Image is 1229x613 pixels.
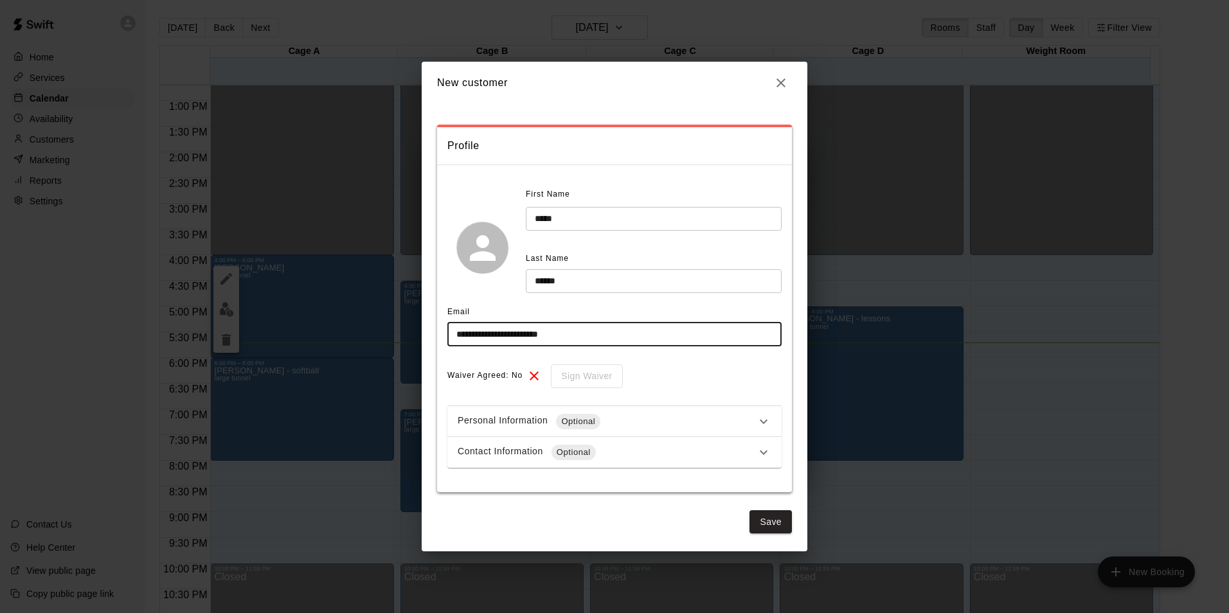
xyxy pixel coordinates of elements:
span: Optional [556,415,600,428]
div: Contact Information [458,445,756,460]
div: Contact InformationOptional [447,437,782,468]
h6: New customer [437,75,508,91]
span: Profile [447,138,782,154]
div: Personal Information [458,414,756,429]
span: First Name [526,184,570,205]
span: Email [447,307,470,316]
div: Personal InformationOptional [447,406,782,437]
span: Waiver Agreed: No [447,366,523,386]
span: Optional [552,446,596,459]
div: To sign waivers in admin, this feature must be enabled in general settings [542,364,622,388]
button: Save [749,510,792,534]
span: Last Name [526,254,569,263]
